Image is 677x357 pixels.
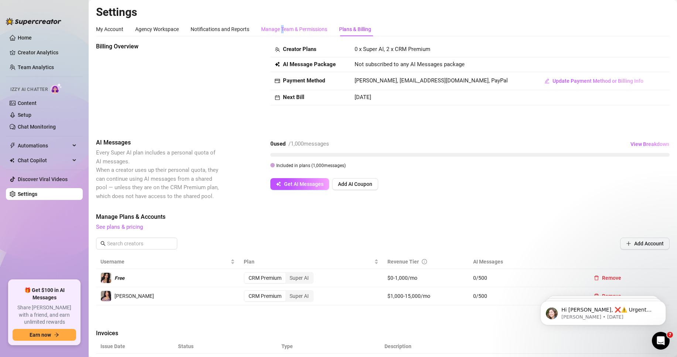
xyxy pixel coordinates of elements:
strong: Creator Plans [283,46,317,52]
img: 𝙁𝙧𝙚𝙚 [101,273,111,283]
div: Notifications and Reports [191,25,249,33]
th: AI Messages [469,255,584,269]
div: CRM Premium [245,291,285,301]
span: Automations [18,140,70,152]
img: Luna [101,291,111,301]
span: 0 / 500 [473,292,579,300]
span: AI Messages [96,138,220,147]
td: $1,000-15,000/mo [383,287,469,305]
span: View Breakdown [630,141,669,147]
span: info-circle [422,259,427,264]
span: Add AI Coupon [338,181,372,187]
a: Creator Analytics [18,47,77,58]
th: Status [174,339,277,354]
div: Plans & Billing [339,25,371,33]
div: Manage Team & Permissions [261,25,327,33]
button: Add Account [620,238,670,249]
iframe: Intercom notifications message [529,285,677,337]
span: 🎁 Get $100 in AI Messages [13,287,76,301]
img: logo-BBDzfeDw.svg [6,18,61,25]
span: Billing Overview [96,42,220,51]
span: Included in plans ( 1,000 messages) [276,163,346,168]
a: See plans & pricing [96,224,143,230]
span: 7 [667,332,673,338]
a: Setup [18,112,31,118]
div: Agency Workspace [135,25,179,33]
button: Earn nowarrow-right [13,329,76,341]
th: Type [277,339,329,354]
iframe: Intercom live chat [652,332,670,350]
span: arrow-right [54,332,59,337]
span: Share [PERSON_NAME] with a friend, and earn unlimited rewards [13,304,76,326]
span: Revenue Tier [387,259,419,265]
strong: AI Message Package [283,61,336,68]
span: Earn now [30,332,51,338]
span: / 1,000 messages [288,140,329,147]
strong: 0 used [270,140,285,147]
strong: Next Bill [283,94,304,101]
span: 0 / 500 [473,274,579,282]
div: segmented control [244,272,314,284]
button: View Breakdown [630,138,670,150]
span: Chat Copilot [18,154,70,166]
td: $0-1,000/mo [383,269,469,287]
span: plus [626,241,631,246]
span: Remove [602,275,621,281]
img: Chat Copilot [10,158,14,163]
div: My Account [96,25,123,33]
a: Team Analytics [18,64,54,70]
span: Izzy AI Chatter [10,86,48,93]
button: Update Payment Method or Billing Info [538,75,649,87]
a: Content [18,100,37,106]
span: team [275,47,280,52]
span: delete [594,275,599,280]
a: Discover Viral Videos [18,176,68,182]
span: [DATE] [355,94,371,101]
span: Username [100,258,229,266]
a: Home [18,35,32,41]
span: Get AI Messages [284,181,324,187]
img: AI Chatter [51,83,62,94]
span: [PERSON_NAME] [114,293,154,299]
input: Search creators [107,239,167,248]
span: Manage Plans & Accounts [96,212,670,221]
th: Issue Date [96,339,174,354]
span: credit-card [275,78,280,84]
span: edit [544,78,550,84]
div: segmented control [244,290,314,302]
a: Chat Monitoring [18,124,56,130]
span: Invoices [96,329,220,338]
th: Username [96,255,239,269]
span: Plan [244,258,372,266]
span: search [100,241,106,246]
span: calendar [275,95,280,100]
span: 𝙁𝙧𝙚𝙚 [114,275,124,281]
div: Super AI [285,291,313,301]
div: Super AI [285,273,313,283]
a: Settings [18,191,37,197]
span: [PERSON_NAME], [EMAIL_ADDRESS][DOMAIN_NAME], PayPal [355,77,508,84]
span: Add Account [634,241,664,246]
strong: Payment Method [283,77,325,84]
span: Every Super AI plan includes a personal quota of AI messages. When a creator uses up their person... [96,149,219,200]
button: Add AI Coupon [332,178,378,190]
div: CRM Premium [245,273,285,283]
button: Get AI Messages [270,178,329,190]
th: Description [380,339,587,354]
button: Remove [588,272,627,284]
span: Update Payment Method or Billing Info [553,78,643,84]
h2: Settings [96,5,670,19]
span: Not subscribed to any AI Messages package [355,60,465,69]
span: 0 x Super AI, 2 x CRM Premium [355,46,430,52]
span: thunderbolt [10,143,16,149]
th: Plan [239,255,383,269]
